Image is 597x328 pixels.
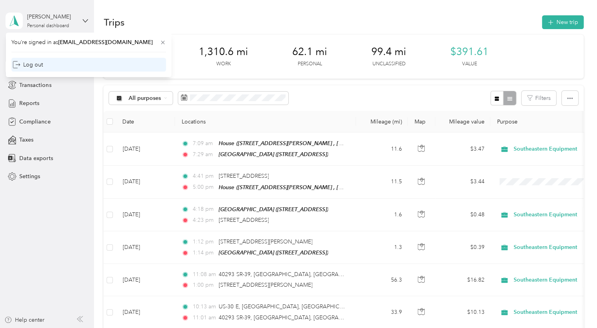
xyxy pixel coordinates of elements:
[356,199,408,231] td: 1.6
[116,231,175,264] td: [DATE]
[356,264,408,296] td: 56.3
[19,154,53,162] span: Data exports
[19,118,50,126] span: Compliance
[514,308,586,317] span: Southeastern Equipment
[193,183,215,192] span: 5:00 pm
[219,184,451,191] span: House ([STREET_ADDRESS][PERSON_NAME] , [GEOGRAPHIC_DATA], [GEOGRAPHIC_DATA])
[13,61,43,69] div: Log out
[103,18,124,26] h1: Trips
[542,15,584,29] button: New trip
[193,249,215,257] span: 1:14 pm
[193,205,215,214] span: 4:18 pm
[514,145,586,153] span: Southeastern Equipment
[219,314,370,321] span: 40293 SR-39, [GEOGRAPHIC_DATA], [GEOGRAPHIC_DATA]
[116,166,175,198] td: [DATE]
[219,282,312,288] span: [STREET_ADDRESS][PERSON_NAME]
[27,24,69,28] div: Personal dashboard
[216,61,230,68] p: Work
[356,133,408,166] td: 11.6
[297,61,322,68] p: Personal
[27,13,76,21] div: [PERSON_NAME]
[462,61,477,68] p: Value
[435,111,490,133] th: Mileage value
[514,210,586,219] span: Southeastern Equipment
[219,271,370,278] span: 40293 SR-39, [GEOGRAPHIC_DATA], [GEOGRAPHIC_DATA]
[435,133,490,166] td: $3.47
[19,81,51,89] span: Transactions
[435,231,490,264] td: $0.39
[219,217,269,223] span: [STREET_ADDRESS]
[219,303,358,310] span: US-30 E, [GEOGRAPHIC_DATA], [GEOGRAPHIC_DATA]
[219,206,328,212] span: [GEOGRAPHIC_DATA] ([STREET_ADDRESS])
[356,166,408,198] td: 11.5
[129,96,161,101] span: All purposes
[116,199,175,231] td: [DATE]
[450,46,488,58] span: $391.61
[408,111,435,133] th: Map
[219,238,312,245] span: [STREET_ADDRESS][PERSON_NAME]
[193,270,215,279] span: 11:08 am
[11,38,166,46] span: You’re signed in as
[199,46,248,58] span: 1,310.6 mi
[19,172,40,181] span: Settings
[514,276,586,284] span: Southeastern Equipment
[193,313,215,322] span: 11:01 am
[19,136,33,144] span: Taxes
[356,231,408,264] td: 1.3
[193,150,215,159] span: 7:29 am
[435,166,490,198] td: $3.44
[58,39,153,46] span: [EMAIL_ADDRESS][DOMAIN_NAME]
[193,238,215,246] span: 1:12 pm
[193,139,215,148] span: 7:09 am
[116,133,175,166] td: [DATE]
[193,302,215,311] span: 10:13 am
[356,111,408,133] th: Mileage (mi)
[435,264,490,296] td: $16.82
[219,249,328,256] span: [GEOGRAPHIC_DATA] ([STREET_ADDRESS])
[371,46,406,58] span: 99.4 mi
[435,199,490,231] td: $0.48
[219,151,328,157] span: [GEOGRAPHIC_DATA] ([STREET_ADDRESS])
[553,284,597,328] iframe: Everlance-gr Chat Button Frame
[219,173,269,179] span: [STREET_ADDRESS]
[193,216,215,225] span: 4:23 pm
[116,264,175,296] td: [DATE]
[116,111,175,133] th: Date
[514,243,586,252] span: Southeastern Equipment
[372,61,405,68] p: Unclassified
[4,316,44,324] button: Help center
[193,172,215,181] span: 4:41 pm
[19,99,39,107] span: Reports
[219,140,451,147] span: House ([STREET_ADDRESS][PERSON_NAME] , [GEOGRAPHIC_DATA], [GEOGRAPHIC_DATA])
[521,91,556,105] button: Filters
[292,46,327,58] span: 62.1 mi
[175,111,356,133] th: Locations
[193,281,215,289] span: 1:00 pm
